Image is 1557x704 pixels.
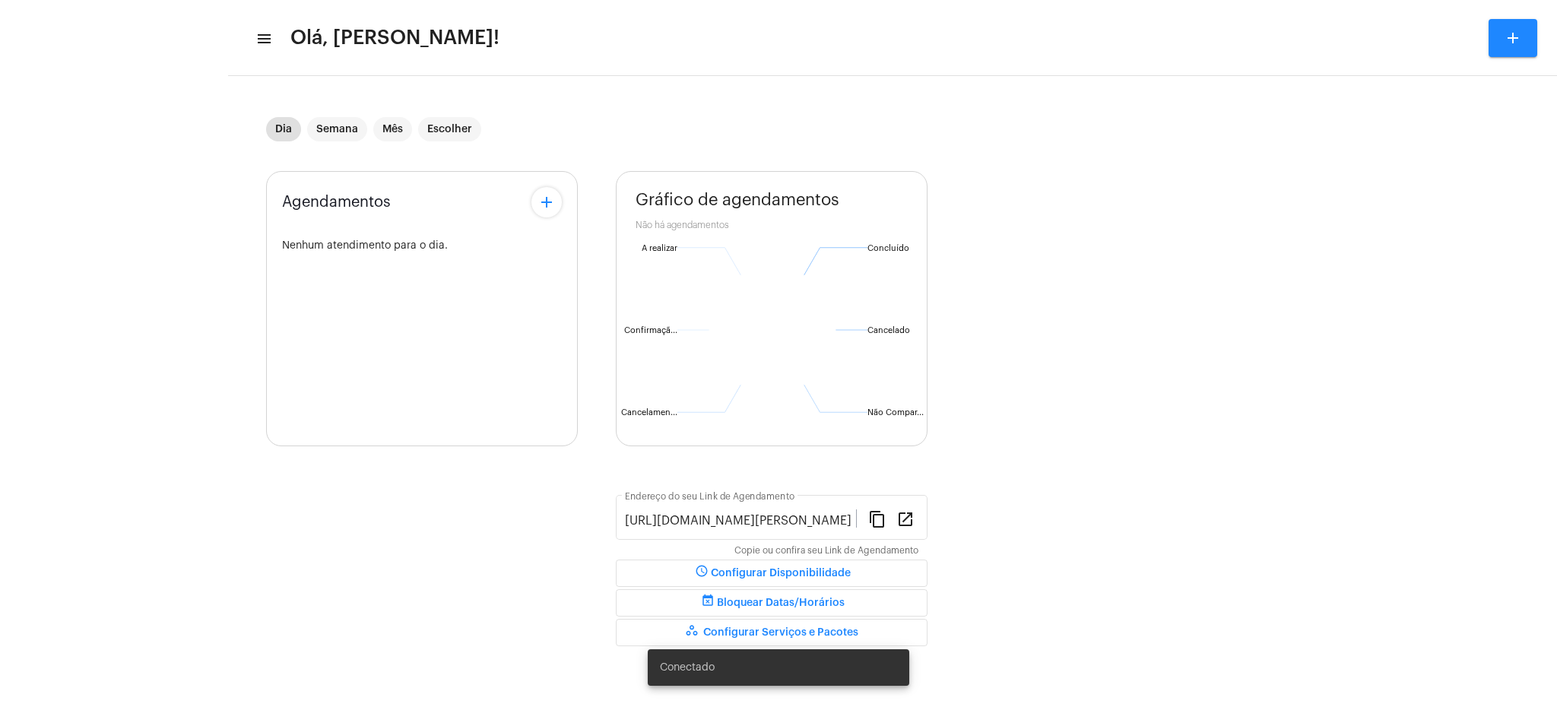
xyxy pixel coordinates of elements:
mat-icon: sidenav icon [255,30,271,48]
button: Bloquear Datas/Horários [616,589,928,617]
text: Não Compar... [867,408,924,417]
div: Nenhum atendimento para o dia. [282,240,562,252]
text: Cancelado [867,326,910,335]
button: Configurar Disponibilidade [616,560,928,587]
mat-icon: schedule [693,564,711,582]
mat-chip: Escolher [418,117,481,141]
span: Bloquear Datas/Horários [699,598,845,608]
mat-icon: content_copy [868,509,886,528]
span: Configurar Serviços e Pacotes [685,627,858,638]
mat-chip: Mês [373,117,412,141]
text: Concluído [867,244,909,252]
mat-chip: Semana [307,117,367,141]
mat-icon: add [537,193,556,211]
input: Link [625,514,856,528]
span: Olá, [PERSON_NAME]! [290,26,499,50]
span: Agendamentos [282,194,391,211]
text: Confirmaçã... [624,326,677,335]
mat-icon: workspaces_outlined [685,623,703,642]
button: Configurar Serviços e Pacotes [616,619,928,646]
mat-icon: event_busy [699,594,717,612]
text: A realizar [642,244,677,252]
mat-icon: open_in_new [896,509,915,528]
span: Conectado [660,660,715,675]
mat-icon: add [1504,29,1522,47]
mat-chip: Dia [266,117,301,141]
span: Configurar Disponibilidade [693,568,851,579]
text: Cancelamen... [621,408,677,417]
mat-hint: Copie ou confira seu Link de Agendamento [734,546,918,557]
span: Gráfico de agendamentos [636,191,839,209]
